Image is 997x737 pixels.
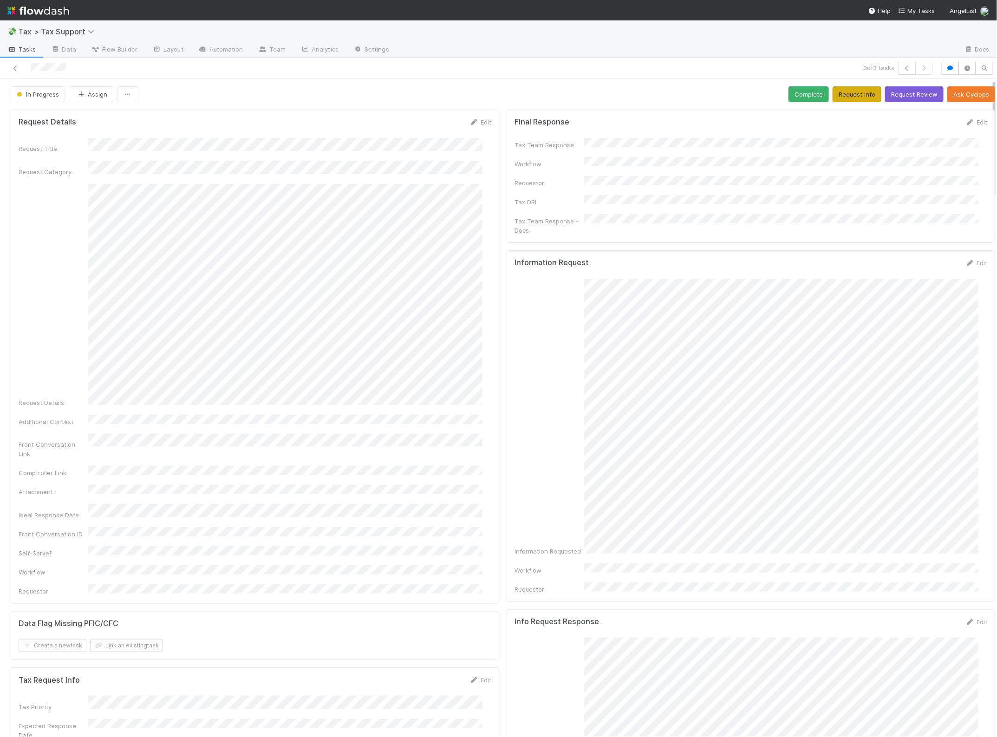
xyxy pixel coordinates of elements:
[145,43,191,58] a: Layout
[19,487,88,496] div: Attachment
[293,43,346,58] a: Analytics
[515,216,584,235] div: Tax Team Response - Docs
[957,43,997,58] a: Docs
[980,7,990,16] img: avatar_cc3a00d7-dd5c-4a2f-8d58-dd6545b20c0d.png
[19,117,76,127] h5: Request Details
[965,118,987,126] a: Edit
[19,619,118,628] h5: Data Flag Missing PFIC/CFC
[19,510,88,520] div: Ideal Response Date
[44,43,84,58] a: Data
[515,547,584,556] div: Information Requested
[515,585,584,594] div: Requestor
[91,45,137,54] span: Flow Builder
[965,259,987,267] a: Edit
[885,86,944,102] button: Request Review
[19,548,88,558] div: Self-Serve?
[469,118,491,126] a: Edit
[191,43,251,58] a: Automation
[19,167,88,176] div: Request Category
[19,676,80,685] h5: Tax Request Info
[19,27,99,36] span: Tax > Tax Support
[19,468,88,477] div: Comptroller Link
[947,86,995,102] button: Ask Cyclops
[19,144,88,153] div: Request Title
[7,45,36,54] span: Tasks
[515,617,599,626] h5: Info Request Response
[515,197,584,207] div: Tax DRI
[833,86,881,102] button: Request Info
[515,566,584,575] div: Workflow
[788,86,829,102] button: Complete
[19,440,88,458] div: Front Conversation Link
[515,159,584,169] div: Workflow
[19,702,88,711] div: Tax Priority
[19,529,88,539] div: Front Conversation ID
[19,587,88,596] div: Requestor
[515,140,584,150] div: Tax Team Response
[19,639,86,652] button: Create a newtask
[251,43,293,58] a: Team
[469,676,491,684] a: Edit
[965,618,987,626] a: Edit
[90,639,163,652] button: Link an existingtask
[950,7,977,14] span: AngelList
[19,398,88,407] div: Request Details
[7,3,69,19] img: logo-inverted-e16ddd16eac7371096b0.svg
[7,27,17,35] span: 💸
[868,6,891,15] div: Help
[898,7,935,14] span: My Tasks
[898,6,935,15] a: My Tasks
[11,86,65,102] button: In Progress
[515,178,584,188] div: Requestor
[19,417,88,426] div: Additional Context
[84,43,145,58] a: Flow Builder
[863,63,894,72] span: 3 of 3 tasks
[69,86,113,102] button: Assign
[15,91,59,98] span: In Progress
[19,567,88,577] div: Workflow
[346,43,397,58] a: Settings
[515,258,589,267] h5: Information Request
[515,117,569,127] h5: Final Response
